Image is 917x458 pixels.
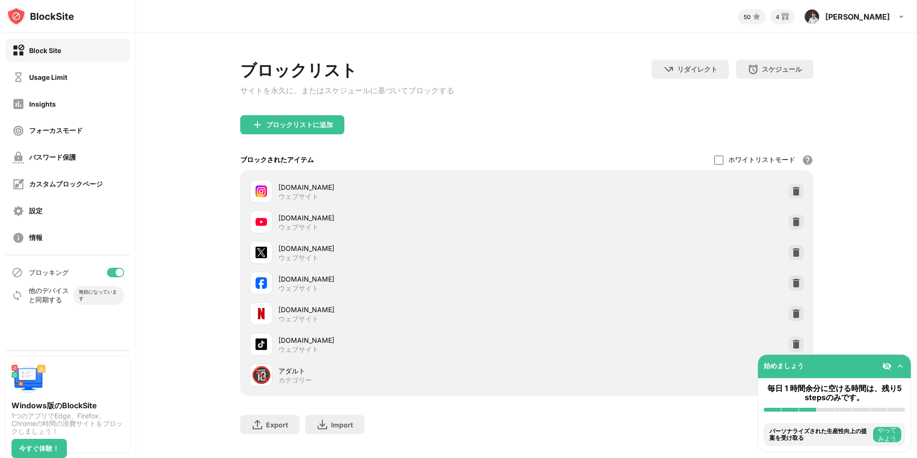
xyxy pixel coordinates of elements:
div: ウェブサイト [278,345,319,354]
img: sync-icon.svg [11,290,23,301]
img: reward-small.svg [779,11,791,22]
div: 毎日 1 時間余分に空ける時間は、残り5 stepsのみです。 [764,384,905,402]
div: ウェブサイト [278,223,319,231]
img: ACg8ocIdydyjVuMe30sNEXRuv0r-vaVb0ugGlpCALxhj0SV2sj87kYOK=s96-c [804,9,820,24]
div: ホワイトリストモード [728,155,795,164]
div: 1つのアプリでEdge、Firefox、Chromeの時間の浪費サイトをブロックしましょう！ [11,412,124,435]
div: アダルト [278,366,527,376]
img: block-on.svg [12,44,24,56]
div: ウェブサイト [278,253,319,262]
div: Insights [29,100,56,108]
img: favicons [256,216,267,228]
img: settings-off.svg [12,205,24,217]
div: [DOMAIN_NAME] [278,213,527,223]
img: favicons [256,277,267,289]
img: favicons [256,185,267,197]
div: Export [266,421,288,429]
div: カテゴリー [278,376,312,384]
div: 50 [744,13,751,21]
div: Usage Limit [29,73,67,81]
div: 始めましょう [764,361,804,371]
div: パーソナライズされた生産性向上の提案を受け取る [769,428,871,442]
div: 設定 [29,207,43,216]
img: eye-not-visible.svg [882,361,892,371]
div: パスワード保護 [29,153,76,162]
div: 4 [776,13,779,21]
img: logo-blocksite.svg [7,7,74,26]
img: favicons [256,308,267,319]
img: insights-off.svg [12,98,24,110]
div: ブロックされたアイテム [240,155,314,164]
div: ブロッキング [29,268,69,277]
div: ウェブサイト [278,315,319,323]
div: [DOMAIN_NAME] [278,305,527,315]
img: points-small.svg [751,11,762,22]
div: [DOMAIN_NAME] [278,274,527,284]
div: ウェブサイト [278,192,319,201]
div: [DOMAIN_NAME] [278,335,527,345]
img: push-desktop.svg [11,362,46,397]
img: password-protection-off.svg [12,152,24,164]
img: blocking-icon.svg [11,267,23,278]
div: スケジュール [762,65,802,74]
div: 今すぐ体験！ [19,445,59,452]
div: ブロックリスト [240,60,454,82]
div: [DOMAIN_NAME] [278,243,527,253]
div: リダイレクト [677,65,717,74]
img: favicons [256,338,267,350]
div: [PERSON_NAME] [825,12,890,22]
div: 他のデバイスと同期する [29,286,73,305]
div: ブロックリストに追加 [266,121,333,129]
div: フォーカスモード [29,126,83,135]
div: 情報 [29,233,43,242]
img: focus-off.svg [12,125,24,137]
div: サイトを永久に、またはスケジュールに基づいてブロックする [240,86,454,96]
div: 🔞 [251,365,271,385]
img: favicons [256,247,267,258]
div: 無効になっています [79,289,118,302]
img: customize-block-page-off.svg [12,178,24,190]
div: [DOMAIN_NAME] [278,182,527,192]
div: カスタムブロックページ [29,180,103,189]
img: about-off.svg [12,232,24,244]
img: time-usage-off.svg [12,71,24,83]
div: Windows版のBlockSite [11,401,124,410]
div: Block Site [29,46,61,55]
div: Import [331,421,353,429]
img: omni-setup-toggle.svg [896,361,905,371]
div: ウェブサイト [278,284,319,293]
button: やってみよう [873,427,901,442]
